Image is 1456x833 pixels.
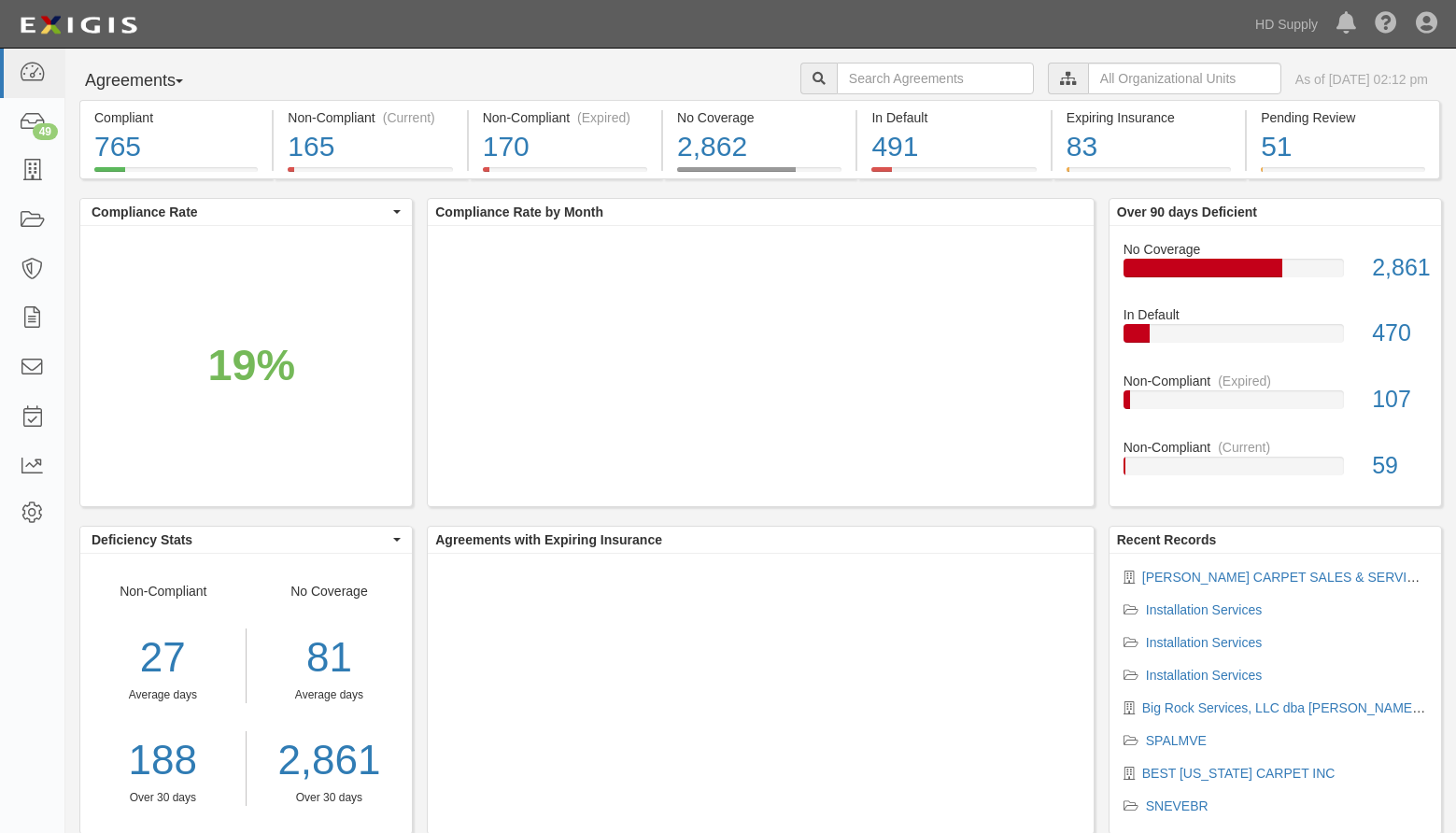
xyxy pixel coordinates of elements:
div: As of [DATE] 02:12 pm [1295,70,1428,89]
div: 83 [1067,127,1231,167]
div: 470 [1358,317,1441,350]
a: Compliant765 [79,167,272,182]
div: Non-Compliant [1110,438,1441,457]
div: No Coverage [1110,240,1441,259]
a: Non-Compliant(Current)165 [274,167,466,182]
div: Non-Compliant (Expired) [483,108,647,127]
div: Over 30 days [261,790,399,806]
div: Non-Compliant (Current) [288,108,452,127]
div: (Current) [1218,438,1270,457]
div: In Default [871,108,1036,127]
div: Non-Compliant [1110,372,1441,390]
b: Agreements with Expiring Insurance [435,532,662,547]
a: No Coverage2,861 [1124,240,1427,306]
div: (Current) [383,108,435,127]
a: Installation Services [1146,668,1263,683]
div: 2,862 [677,127,841,167]
a: In Default491 [857,167,1050,182]
input: All Organizational Units [1088,63,1281,94]
div: No Coverage [247,582,413,806]
a: Installation Services [1146,635,1263,650]
b: Over 90 days Deficient [1117,205,1257,219]
div: 81 [261,628,399,687]
div: 19% [207,333,295,396]
div: Pending Review [1261,108,1424,127]
div: 491 [871,127,1036,167]
a: Installation Services [1146,602,1263,617]
div: 2,861 [1358,251,1441,285]
img: logo-5460c22ac91f19d4615b14bd174203de0afe785f0fc80cf4dbbc73dc1793850b.png [14,8,143,42]
a: In Default470 [1124,305,1427,372]
div: 165 [288,127,452,167]
a: HD Supply [1246,6,1327,43]
div: 51 [1261,127,1424,167]
b: Recent Records [1117,532,1217,547]
div: 49 [33,123,58,140]
div: Average days [261,687,399,703]
div: Compliant [94,108,258,127]
div: Over 30 days [80,790,246,806]
span: Compliance Rate [92,203,389,221]
a: Non-Compliant(Current)59 [1124,438,1427,490]
a: 188 [80,731,246,790]
i: Help Center - Complianz [1375,13,1397,35]
a: SNEVEBR [1146,798,1209,813]
input: Search Agreements [837,63,1034,94]
a: BEST [US_STATE] CARPET INC [1142,766,1336,781]
button: Compliance Rate [80,199,412,225]
button: Deficiency Stats [80,527,412,553]
span: Deficiency Stats [92,530,389,549]
button: Agreements [79,63,219,100]
a: Non-Compliant(Expired)107 [1124,372,1427,438]
div: 59 [1358,449,1441,483]
a: 2,861 [261,731,399,790]
div: Expiring Insurance [1067,108,1231,127]
a: No Coverage2,862 [663,167,855,182]
div: 170 [483,127,647,167]
div: No Coverage [677,108,841,127]
div: 27 [80,628,246,687]
div: 107 [1358,383,1441,416]
div: (Expired) [1218,372,1271,390]
a: Expiring Insurance83 [1053,167,1245,182]
a: SPALMVE [1146,733,1207,748]
a: Non-Compliant(Expired)170 [469,167,661,182]
div: (Expired) [577,108,630,127]
a: Pending Review51 [1247,167,1439,182]
div: In Default [1110,305,1441,324]
div: 765 [94,127,258,167]
div: Average days [80,687,246,703]
b: Compliance Rate by Month [435,205,603,219]
div: Non-Compliant [80,582,247,806]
